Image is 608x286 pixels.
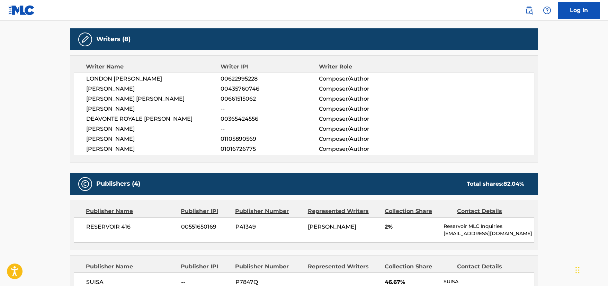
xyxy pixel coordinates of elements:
[181,262,230,271] div: Publisher IPI
[221,125,319,133] span: --
[221,135,319,143] span: 01105890569
[444,278,534,285] p: SUISA
[457,207,524,215] div: Contact Details
[444,230,534,237] p: [EMAIL_ADDRESS][DOMAIN_NAME]
[86,145,221,153] span: [PERSON_NAME]
[319,145,409,153] span: Composer/Author
[385,207,452,215] div: Collection Share
[86,63,221,71] div: Writer Name
[308,262,379,271] div: Represented Writers
[235,207,302,215] div: Publisher Number
[86,115,221,123] span: DEAVONTE ROYALE [PERSON_NAME]
[221,145,319,153] span: 01016726775
[181,207,230,215] div: Publisher IPI
[86,135,221,143] span: [PERSON_NAME]
[86,207,176,215] div: Publisher Name
[575,260,580,280] div: Drag
[308,207,379,215] div: Represented Writers
[503,181,524,187] span: 82.04 %
[543,6,551,15] img: help
[221,75,319,83] span: 00622995228
[96,180,140,188] h5: Publishers (4)
[467,180,524,188] div: Total shares:
[86,85,221,93] span: [PERSON_NAME]
[221,105,319,113] span: --
[81,35,89,44] img: Writers
[86,95,221,103] span: [PERSON_NAME] [PERSON_NAME]
[385,223,438,231] span: 2%
[235,223,303,231] span: P41349
[86,262,176,271] div: Publisher Name
[86,75,221,83] span: LONDON [PERSON_NAME]
[221,63,319,71] div: Writer IPI
[308,223,356,230] span: [PERSON_NAME]
[525,6,533,15] img: search
[221,85,319,93] span: 00435760746
[86,223,176,231] span: RESERVOIR 416
[319,95,409,103] span: Composer/Author
[235,262,302,271] div: Publisher Number
[319,75,409,83] span: Composer/Author
[522,3,536,17] a: Public Search
[319,125,409,133] span: Composer/Author
[444,223,534,230] p: Reservoir MLC Inquiries
[319,63,409,71] div: Writer Role
[319,85,409,93] span: Composer/Author
[86,105,221,113] span: [PERSON_NAME]
[96,35,131,43] h5: Writers (8)
[385,262,452,271] div: Collection Share
[558,2,600,19] a: Log In
[457,262,524,271] div: Contact Details
[81,180,89,188] img: Publishers
[319,135,409,143] span: Composer/Author
[221,95,319,103] span: 00661515062
[573,253,608,286] iframe: Chat Widget
[86,125,221,133] span: [PERSON_NAME]
[221,115,319,123] span: 00365424556
[181,223,230,231] span: 00551650169
[319,105,409,113] span: Composer/Author
[8,5,35,15] img: MLC Logo
[540,3,554,17] div: Help
[319,115,409,123] span: Composer/Author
